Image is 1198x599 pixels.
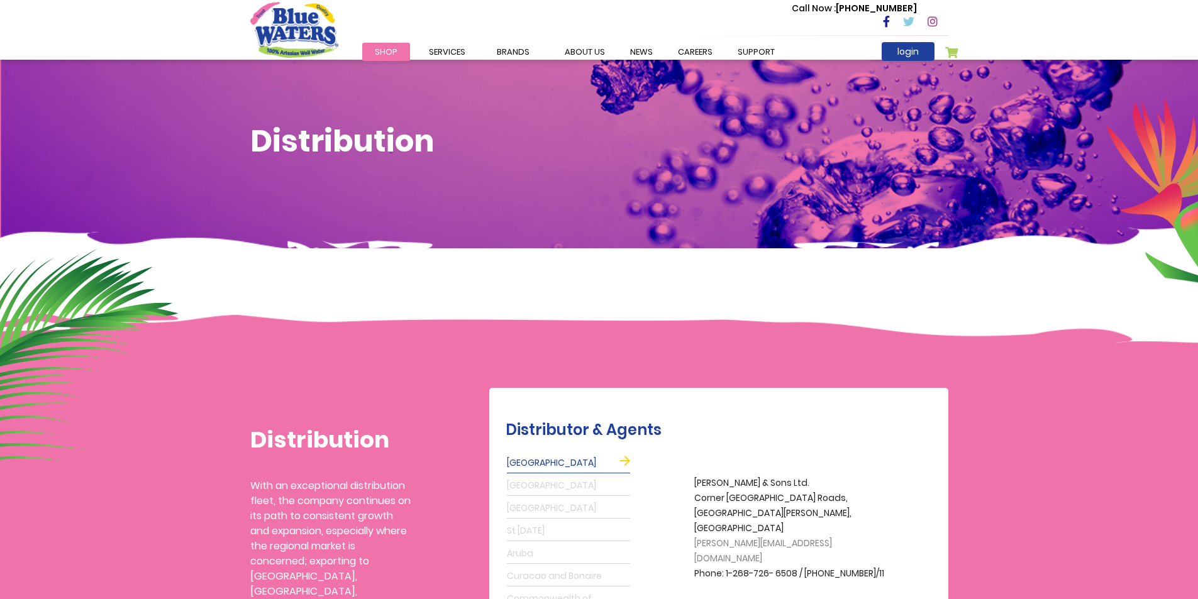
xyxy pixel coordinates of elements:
a: Aruba [507,544,630,564]
a: [GEOGRAPHIC_DATA] [507,476,630,496]
h2: Distributor & Agents [506,421,942,439]
a: support [725,43,787,61]
p: [PERSON_NAME] & Sons Ltd. Corner [GEOGRAPHIC_DATA] Roads, [GEOGRAPHIC_DATA][PERSON_NAME], [GEOGRA... [694,476,896,581]
a: Brands [484,43,542,61]
h1: Distribution [250,426,411,453]
span: Shop [375,46,397,58]
a: login [882,42,935,61]
span: [PERSON_NAME][EMAIL_ADDRESS][DOMAIN_NAME] [694,537,832,564]
a: Curacao and Bonaire [507,566,630,586]
a: about us [552,43,618,61]
a: [GEOGRAPHIC_DATA] [507,498,630,519]
a: News [618,43,665,61]
a: careers [665,43,725,61]
span: Brands [497,46,530,58]
span: Services [429,46,465,58]
a: Services [416,43,478,61]
a: St [DATE] [507,521,630,541]
h1: Distribution [250,123,948,160]
a: [GEOGRAPHIC_DATA] [507,453,630,473]
a: Shop [362,43,410,61]
span: Call Now : [792,2,836,14]
p: [PHONE_NUMBER] [792,2,917,15]
a: store logo [250,2,338,57]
